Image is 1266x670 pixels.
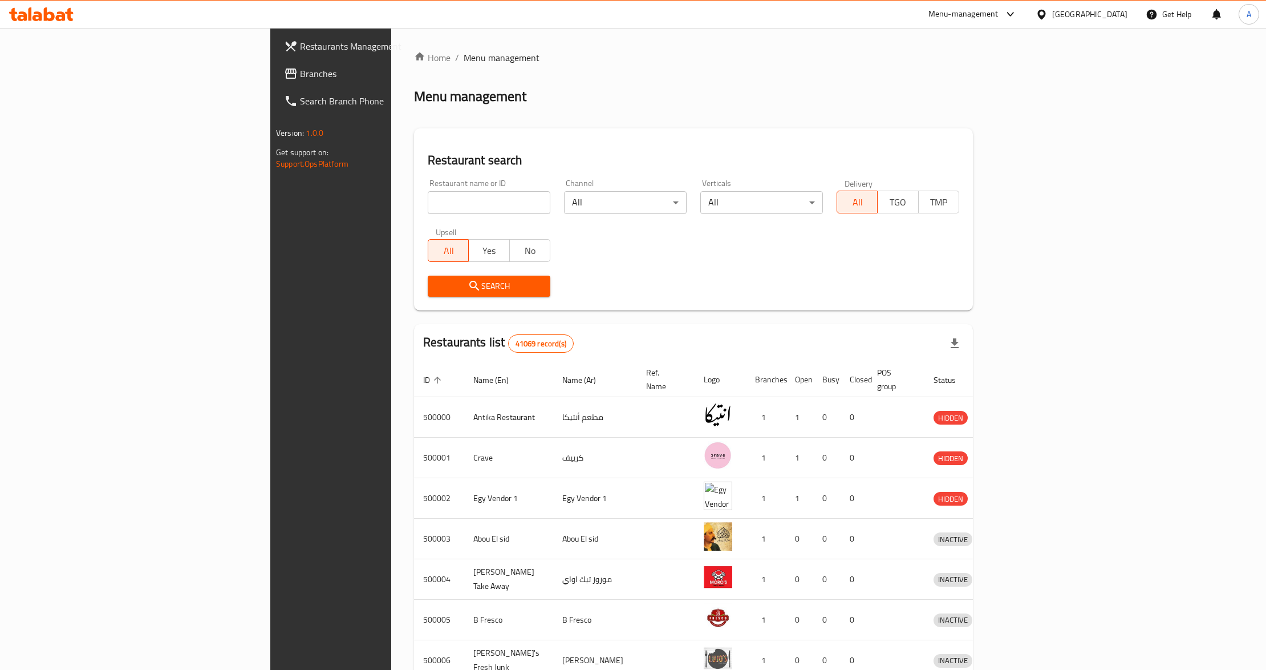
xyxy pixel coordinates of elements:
button: TMP [918,191,959,213]
td: [PERSON_NAME] Take Away [464,559,553,600]
img: Crave [704,441,732,470]
div: Export file [941,330,968,357]
td: 0 [786,559,813,600]
span: Status [934,373,971,387]
span: Yes [473,243,505,259]
th: Busy [813,362,841,397]
div: Menu-management [928,7,999,21]
td: 1 [746,397,786,438]
span: Name (En) [473,373,524,387]
th: Branches [746,362,786,397]
td: 1 [786,438,813,478]
button: No [509,239,550,262]
td: 0 [841,478,868,519]
img: Egy Vendor 1 [704,482,732,510]
span: TMP [923,194,955,211]
td: Egy Vendor 1 [553,478,637,519]
td: Antika Restaurant [464,397,553,438]
td: كرييف [553,438,637,478]
span: INACTIVE [934,654,972,667]
div: INACTIVE [934,614,972,627]
td: Abou El sid [553,519,637,559]
span: Name (Ar) [562,373,611,387]
h2: Restaurant search [428,152,959,169]
label: Delivery [845,179,873,187]
a: Support.OpsPlatform [276,156,348,171]
td: B Fresco [553,600,637,640]
button: All [428,239,469,262]
input: Search for restaurant name or ID.. [428,191,550,214]
span: 41069 record(s) [509,338,573,349]
span: ID [423,373,445,387]
td: 0 [841,600,868,640]
span: All [433,243,464,259]
td: 0 [841,559,868,600]
th: Closed [841,362,868,397]
span: No [514,243,546,259]
td: 0 [786,519,813,559]
a: Restaurants Management [275,33,482,60]
span: Restaurants Management [300,39,473,53]
img: Abou El sid [704,522,732,551]
span: INACTIVE [934,614,972,627]
span: POS group [877,366,911,393]
button: All [837,191,878,213]
td: مطعم أنتيكا [553,397,637,438]
td: 1 [786,397,813,438]
td: 1 [786,478,813,519]
span: Menu management [464,51,539,64]
td: 0 [841,519,868,559]
td: 0 [813,438,841,478]
td: 0 [786,600,813,640]
td: 1 [746,559,786,600]
span: A [1247,8,1251,21]
h2: Restaurants list [423,334,574,353]
a: Branches [275,60,482,87]
span: HIDDEN [934,452,968,465]
img: Moro's Take Away [704,563,732,591]
img: Antika Restaurant [704,401,732,429]
td: 1 [746,438,786,478]
td: 0 [813,478,841,519]
div: INACTIVE [934,532,972,546]
span: Ref. Name [646,366,681,393]
div: HIDDEN [934,451,968,465]
div: Total records count [508,334,574,353]
a: Search Branch Phone [275,87,482,115]
td: Crave [464,438,553,478]
td: 1 [746,478,786,519]
div: [GEOGRAPHIC_DATA] [1052,8,1127,21]
nav: breadcrumb [414,51,973,64]
img: B Fresco [704,603,732,632]
span: Search Branch Phone [300,94,473,108]
button: Search [428,276,550,297]
span: All [842,194,873,211]
td: 0 [813,600,841,640]
th: Logo [695,362,746,397]
span: HIDDEN [934,493,968,506]
div: All [700,191,823,214]
td: Egy Vendor 1 [464,478,553,519]
button: Yes [468,239,509,262]
td: 1 [746,519,786,559]
td: 0 [841,438,868,478]
span: Get support on: [276,145,328,160]
td: 0 [813,519,841,559]
th: Open [786,362,813,397]
span: Search [437,279,541,293]
span: Version: [276,126,304,140]
td: 1 [746,600,786,640]
span: 1.0.0 [306,126,323,140]
span: INACTIVE [934,573,972,586]
span: HIDDEN [934,411,968,425]
div: All [564,191,687,214]
td: 0 [813,559,841,600]
td: Abou El sid [464,519,553,559]
label: Upsell [436,228,457,236]
span: TGO [882,194,914,211]
button: TGO [877,191,918,213]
